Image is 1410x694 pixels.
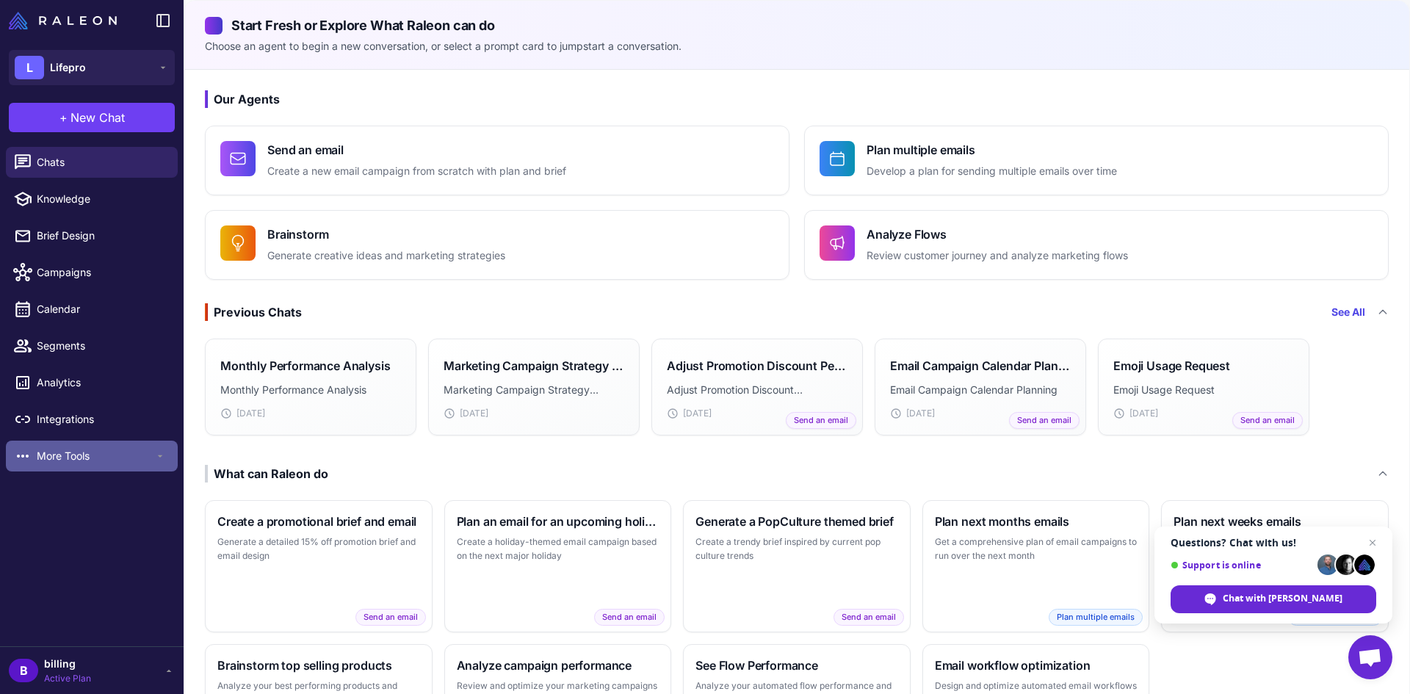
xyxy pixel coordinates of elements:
h3: Brainstorm top selling products [217,657,420,674]
span: Plan multiple emails [1049,609,1143,626]
h3: Our Agents [205,90,1389,108]
p: Choose an agent to begin a new conversation, or select a prompt card to jumpstart a conversation. [205,38,1389,54]
p: Get a comprehensive plan of email campaigns to run over the next month [935,535,1138,563]
span: Analytics [37,375,166,391]
span: Send an email [594,609,665,626]
span: Send an email [786,412,856,429]
div: L [15,56,44,79]
span: New Chat [70,109,125,126]
span: Integrations [37,411,166,427]
p: Review customer journey and analyze marketing flows [867,247,1128,264]
h3: Adjust Promotion Discount Percentage [667,357,847,375]
span: Active Plan [44,672,91,685]
span: Close chat [1364,534,1381,552]
h3: Monthly Performance Analysis [220,357,391,375]
div: [DATE] [1113,407,1294,420]
div: What can Raleon do [205,465,328,482]
button: BrainstormGenerate creative ideas and marketing strategies [205,210,789,280]
div: [DATE] [890,407,1071,420]
p: Develop a plan for sending multiple emails over time [867,163,1117,180]
button: +New Chat [9,103,175,132]
h3: Emoji Usage Request [1113,357,1230,375]
button: Plan multiple emailsDevelop a plan for sending multiple emails over time [804,126,1389,195]
a: Knowledge [6,184,178,214]
div: [DATE] [667,407,847,420]
h3: See Flow Performance [695,657,898,674]
a: Segments [6,330,178,361]
h2: Start Fresh or Explore What Raleon can do [205,15,1389,35]
h3: Create a promotional brief and email [217,513,420,530]
h3: Analyze campaign performance [457,657,659,674]
span: More Tools [37,448,154,464]
div: B [9,659,38,682]
span: Send an email [355,609,426,626]
button: Plan an email for an upcoming holidayCreate a holiday-themed email campaign based on the next maj... [444,500,672,632]
span: Chats [37,154,166,170]
p: Generate a detailed 15% off promotion brief and email design [217,535,420,563]
button: Generate a PopCulture themed briefCreate a trendy brief inspired by current pop culture trendsSen... [683,500,911,632]
h3: Generate a PopCulture themed brief [695,513,898,530]
p: Marketing Campaign Strategy Analysis [444,382,624,398]
span: Brief Design [37,228,166,244]
button: LLifepro [9,50,175,85]
span: Questions? Chat with us! [1171,537,1376,549]
a: Campaigns [6,257,178,288]
span: Knowledge [37,191,166,207]
p: Email Campaign Calendar Planning [890,382,1071,398]
p: Create a holiday-themed email campaign based on the next major holiday [457,535,659,563]
a: Analytics [6,367,178,398]
p: Create a trendy brief inspired by current pop culture trends [695,535,898,563]
p: Adjust Promotion Discount Percentage [667,382,847,398]
a: See All [1331,304,1365,320]
img: Raleon Logo [9,12,117,29]
span: Send an email [834,609,904,626]
p: Design and optimize automated email workflows [935,679,1138,693]
h3: Email workflow optimization [935,657,1138,674]
button: Plan next months emailsGet a comprehensive plan of email campaigns to run over the next monthPlan... [922,500,1150,632]
div: [DATE] [220,407,401,420]
div: Previous Chats [205,303,302,321]
h3: Email Campaign Calendar Planning [890,357,1071,375]
h3: Marketing Campaign Strategy Analysis [444,357,624,375]
div: [DATE] [444,407,624,420]
a: Brief Design [6,220,178,251]
div: Open chat [1348,635,1392,679]
h4: Analyze Flows [867,225,1128,243]
span: Chat with [PERSON_NAME] [1223,592,1342,605]
h4: Plan multiple emails [867,141,1117,159]
span: Send an email [1009,412,1080,429]
span: Campaigns [37,264,166,281]
span: Lifepro [50,59,86,76]
h3: Plan an email for an upcoming holiday [457,513,659,530]
a: Calendar [6,294,178,325]
p: Generate creative ideas and marketing strategies [267,247,505,264]
button: Plan next weeks emailsCreate a focused weekly email plan with specific campaignsPlan multiple emails [1161,500,1389,632]
h4: Brainstorm [267,225,505,243]
div: Chat with Raleon [1171,585,1376,613]
h3: Plan next weeks emails [1174,513,1376,530]
a: Raleon Logo [9,12,123,29]
span: Segments [37,338,166,354]
button: Create a promotional brief and emailGenerate a detailed 15% off promotion brief and email designS... [205,500,433,632]
span: Support is online [1171,560,1312,571]
h4: Send an email [267,141,566,159]
span: + [59,109,68,126]
span: Calendar [37,301,166,317]
h3: Plan next months emails [935,513,1138,530]
a: Integrations [6,404,178,435]
a: Chats [6,147,178,178]
button: Send an emailCreate a new email campaign from scratch with plan and brief [205,126,789,195]
p: Emoji Usage Request [1113,382,1294,398]
p: Create a new email campaign from scratch with plan and brief [267,163,566,180]
button: Analyze FlowsReview customer journey and analyze marketing flows [804,210,1389,280]
p: Monthly Performance Analysis [220,382,401,398]
span: Send an email [1232,412,1303,429]
span: billing [44,656,91,672]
